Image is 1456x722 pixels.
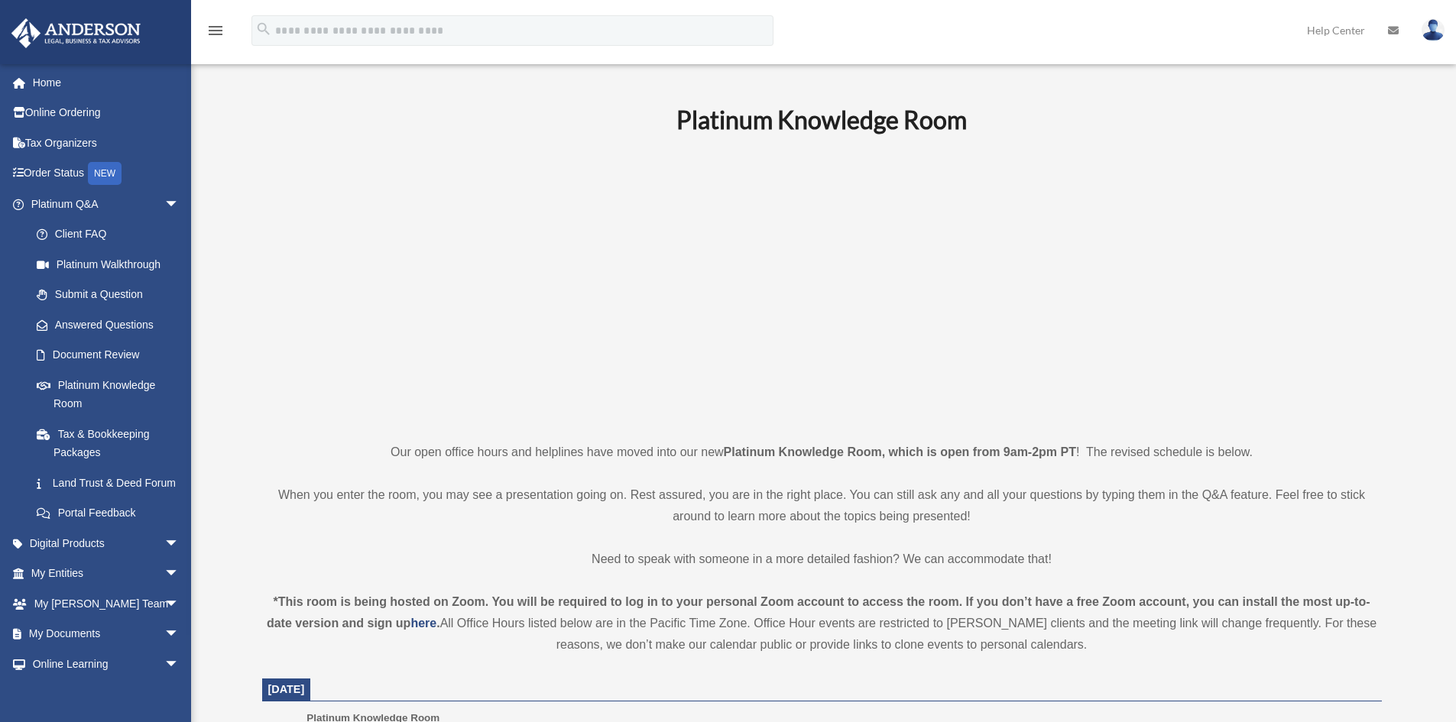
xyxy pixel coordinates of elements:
iframe: 231110_Toby_KnowledgeRoom [592,155,1051,413]
a: Home [11,67,203,98]
a: Portal Feedback [21,498,203,529]
a: My Entitiesarrow_drop_down [11,558,203,589]
a: Submit a Question [21,280,203,310]
a: menu [206,27,225,40]
a: here [410,617,436,630]
a: Platinum Knowledge Room [21,370,195,419]
i: search [255,21,272,37]
a: My [PERSON_NAME] Teamarrow_drop_down [11,588,203,619]
a: Platinum Q&Aarrow_drop_down [11,189,203,219]
div: NEW [88,162,122,185]
a: Document Review [21,340,203,371]
div: All Office Hours listed below are in the Pacific Time Zone. Office Hour events are restricted to ... [262,591,1382,656]
a: Platinum Walkthrough [21,249,203,280]
strong: *This room is being hosted on Zoom. You will be required to log in to your personal Zoom account ... [267,595,1370,630]
a: Answered Questions [21,309,203,340]
img: User Pic [1422,19,1445,41]
strong: . [436,617,439,630]
i: menu [206,21,225,40]
a: Order StatusNEW [11,158,203,189]
img: Anderson Advisors Platinum Portal [7,18,145,48]
span: arrow_drop_down [164,189,195,220]
span: arrow_drop_down [164,649,195,680]
a: My Documentsarrow_drop_down [11,619,203,649]
a: Tax Organizers [11,128,203,158]
b: Platinum Knowledge Room [676,105,967,134]
p: Our open office hours and helplines have moved into our new ! The revised schedule is below. [262,442,1382,463]
a: Online Ordering [11,98,203,128]
span: arrow_drop_down [164,528,195,559]
p: Need to speak with someone in a more detailed fashion? We can accommodate that! [262,549,1382,570]
strong: Platinum Knowledge Room, which is open from 9am-2pm PT [724,445,1076,458]
a: Land Trust & Deed Forum [21,468,203,498]
span: arrow_drop_down [164,558,195,590]
span: arrow_drop_down [164,588,195,620]
a: Tax & Bookkeeping Packages [21,419,203,468]
span: [DATE] [268,683,305,695]
p: When you enter the room, you may see a presentation going on. Rest assured, you are in the right ... [262,484,1382,527]
a: Client FAQ [21,219,203,250]
a: Digital Productsarrow_drop_down [11,528,203,558]
a: Online Learningarrow_drop_down [11,649,203,679]
span: arrow_drop_down [164,619,195,650]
